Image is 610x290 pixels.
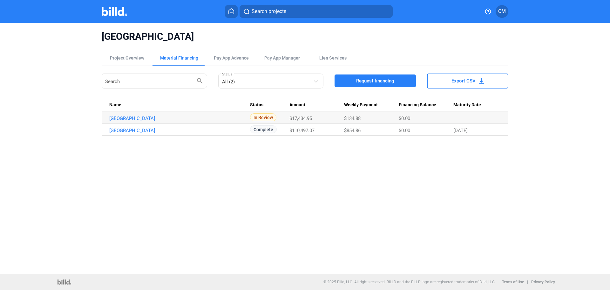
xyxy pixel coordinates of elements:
div: Weekly Payment [344,102,399,108]
mat-icon: search [196,77,204,84]
span: Request financing [356,78,394,84]
span: In Review [250,113,276,121]
div: Name [109,102,250,108]
div: Project Overview [110,55,144,61]
span: Financing Balance [399,102,436,108]
span: $134.88 [344,116,361,121]
div: Pay App Advance [214,55,249,61]
div: Material Financing [160,55,198,61]
span: Weekly Payment [344,102,378,108]
span: Name [109,102,121,108]
span: Status [250,102,263,108]
div: Status [250,102,290,108]
div: Maturity Date [453,102,501,108]
div: Lien Services [319,55,347,61]
img: logo [58,279,71,285]
button: Search projects [240,5,393,18]
span: $0.00 [399,128,410,133]
a: [GEOGRAPHIC_DATA] [109,128,250,133]
span: Complete [250,125,277,133]
mat-select-trigger: All (2) [222,79,235,85]
div: Financing Balance [399,102,453,108]
span: [GEOGRAPHIC_DATA] [102,31,508,43]
p: © 2025 Billd, LLC. All rights reserved. BILLD and the BILLD logo are registered trademarks of Bil... [323,280,496,284]
span: Amount [289,102,305,108]
span: Export CSV [451,78,476,84]
span: CM [498,8,506,15]
span: Maturity Date [453,102,481,108]
span: $110,497.07 [289,128,315,133]
button: CM [496,5,508,18]
div: Amount [289,102,344,108]
span: $17,434.95 [289,116,312,121]
button: Request financing [335,74,416,87]
b: Privacy Policy [531,280,555,284]
span: $854.86 [344,128,361,133]
span: Pay App Manager [264,55,300,61]
span: Search projects [252,8,286,15]
span: [DATE] [453,128,468,133]
span: $0.00 [399,116,410,121]
b: Terms of Use [502,280,524,284]
button: Export CSV [427,74,508,88]
img: Billd Company Logo [102,7,127,16]
p: | [527,280,528,284]
a: [GEOGRAPHIC_DATA] [109,116,250,121]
